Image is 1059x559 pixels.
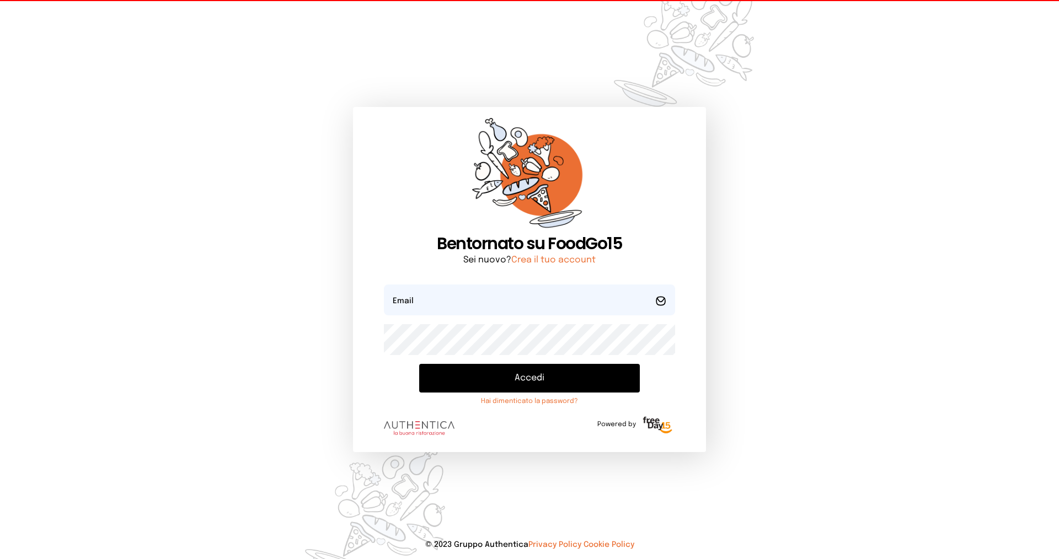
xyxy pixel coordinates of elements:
[584,541,634,549] a: Cookie Policy
[384,421,454,436] img: logo.8f33a47.png
[18,539,1041,550] p: © 2023 Gruppo Authentica
[511,255,596,265] a: Crea il tuo account
[419,397,640,406] a: Hai dimenticato la password?
[384,254,675,267] p: Sei nuovo?
[384,234,675,254] h1: Bentornato su FoodGo15
[597,420,636,429] span: Powered by
[528,541,581,549] a: Privacy Policy
[640,415,675,437] img: logo-freeday.3e08031.png
[472,118,587,234] img: sticker-orange.65babaf.png
[419,364,640,393] button: Accedi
